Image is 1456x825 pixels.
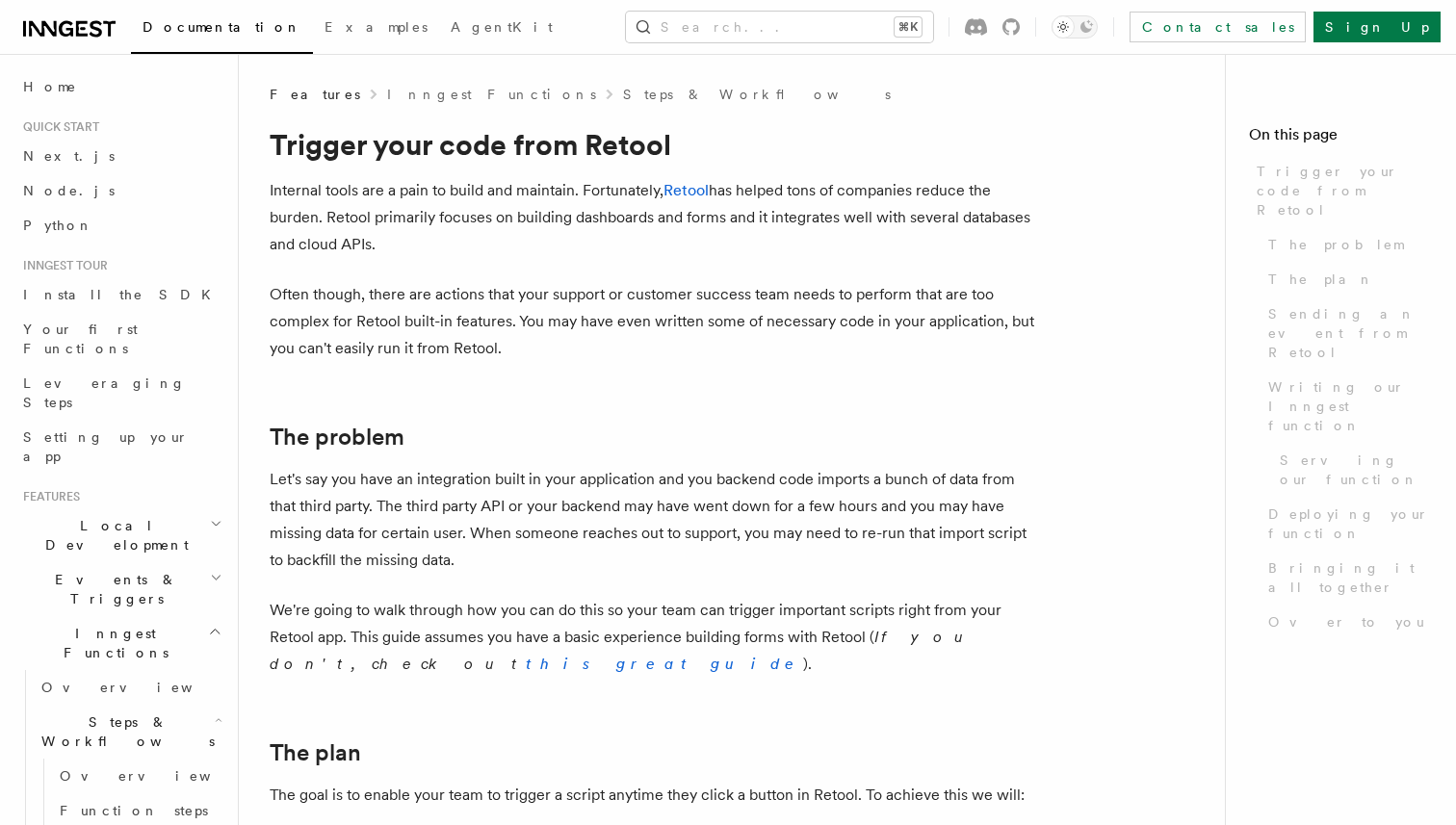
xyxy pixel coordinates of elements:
a: Deploying your function [1261,497,1433,551]
span: The plan [1268,270,1374,289]
a: Over to you [1261,605,1433,639]
p: Often though, there are actions that your support or customer success team needs to perform that ... [270,281,1040,362]
button: Toggle dark mode [1052,15,1098,39]
a: Overview [52,759,226,793]
a: The plan [270,739,361,766]
a: Your first Functions [15,312,226,366]
a: Sign Up [1313,12,1441,42]
span: Overview [60,768,258,784]
span: Trigger your code from Retool [1257,162,1433,219]
a: The problem [1261,227,1433,262]
span: Node.js [23,183,115,198]
span: Install the SDK [23,287,222,302]
span: Bringing it all together [1268,558,1433,597]
a: Setting up your app [15,420,226,474]
a: Examples [313,6,439,52]
span: Features [15,489,80,504]
p: Let's say you have an integration built in your application and you backend code imports a bunch ... [270,466,1040,574]
h1: Trigger your code from Retool [270,127,1040,162]
button: Events & Triggers [15,562,226,616]
a: Documentation [131,6,313,54]
a: Retool [663,181,709,199]
a: Contact sales [1130,12,1306,42]
span: Documentation [143,19,301,35]
span: Inngest tour [15,258,108,273]
a: Bringing it all together [1261,551,1433,605]
a: AgentKit [439,6,564,52]
span: Quick start [15,119,99,135]
span: Your first Functions [23,322,138,356]
a: Leveraging Steps [15,366,226,420]
p: Internal tools are a pain to build and maintain. Fortunately, has helped tons of companies reduce... [270,177,1040,258]
kbd: ⌘K [895,17,922,37]
span: Python [23,218,93,233]
a: The problem [270,424,404,451]
span: Events & Triggers [15,570,210,608]
span: Serving our function [1280,451,1433,489]
span: Setting up your app [23,429,189,464]
button: Steps & Workflows [34,705,226,759]
span: Over to you [1268,612,1424,632]
span: Local Development [15,516,210,554]
span: Next.js [23,148,115,164]
a: this great guide [526,655,803,673]
button: Local Development [15,508,226,562]
span: Writing our Inngest function [1268,377,1433,435]
a: Overview [34,670,226,705]
a: Sending an event from Retool [1261,296,1433,370]
span: Overview [41,680,240,695]
span: Features [270,85,360,104]
span: Sending an event from Retool [1268,304,1433,362]
a: Inngest Functions [387,85,596,104]
a: Install the SDK [15,277,226,312]
span: Examples [325,19,428,35]
button: Search...⌘K [626,12,933,42]
a: Trigger your code from Retool [1249,154,1433,227]
a: Serving our function [1272,443,1433,497]
span: Leveraging Steps [23,375,186,410]
span: Home [23,77,77,96]
a: The plan [1261,262,1433,296]
span: Deploying your function [1268,504,1433,543]
span: AgentKit [451,19,553,35]
span: The problem [1268,235,1403,254]
span: Inngest Functions [15,624,208,662]
h4: On this page [1249,123,1433,154]
button: Inngest Functions [15,616,226,670]
span: Function steps [60,803,208,818]
a: Node.js [15,173,226,208]
span: Steps & Workflows [34,712,215,751]
p: We're going to walk through how you can do this so your team can trigger important scripts right ... [270,597,1040,678]
p: The goal is to enable your team to trigger a script anytime they click a button in Retool. To ach... [270,782,1040,809]
a: Writing our Inngest function [1261,370,1433,443]
a: Steps & Workflows [623,85,891,104]
a: Home [15,69,226,104]
a: Next.js [15,139,226,173]
a: Python [15,208,226,243]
